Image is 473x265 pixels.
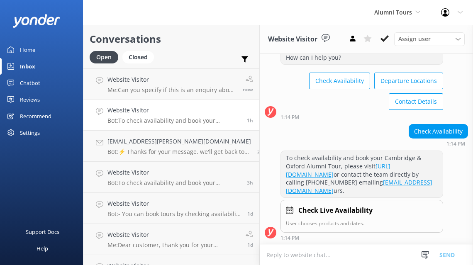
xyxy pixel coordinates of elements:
span: Aug 26 2025 02:17pm (UTC +01:00) Europe/Dublin [243,86,253,93]
a: Website VisitorMe:Dear customer, thank you for your message. Could you please clarify what you me... [83,224,259,255]
a: Website VisitorBot:To check availability and book your Cambridge & Oxford Alumni Tour, please vis... [83,162,259,193]
h2: Conversations [90,31,253,47]
span: Aug 25 2025 10:42am (UTC +01:00) Europe/Dublin [247,241,253,248]
div: Recommend [20,108,51,124]
h4: Website Visitor [107,168,241,177]
h4: Website Visitor [107,199,241,208]
p: Me: Can you specify if this is an enquiry about Cambridge or [GEOGRAPHIC_DATA]? [107,86,236,94]
a: Website VisitorBot:To check availability and book your Cambridge & Oxford Alumni Tour, please vis... [83,100,259,131]
div: Aug 26 2025 01:14pm (UTC +01:00) Europe/Dublin [280,114,443,120]
div: Check Availability [409,124,468,139]
p: User chooses products and dates. [286,219,438,227]
button: Departure Locations [374,73,443,89]
div: Help [37,240,48,257]
span: Aug 25 2025 01:37pm (UTC +01:00) Europe/Dublin [247,210,253,217]
a: Closed [122,52,158,61]
strong: 1:14 PM [446,141,465,146]
a: [URL][DOMAIN_NAME] [286,162,390,178]
h4: Website Visitor [107,75,236,84]
h4: Website Visitor [107,106,241,115]
p: Bot: ⚡ Thanks for your message, we'll get back to you as soon as we can. You're also welcome to k... [107,148,251,156]
div: Open [90,51,118,63]
span: Aug 26 2025 11:12am (UTC +01:00) Europe/Dublin [247,179,253,186]
h4: Check Live Availability [298,205,373,216]
div: Support Docs [26,224,59,240]
a: [EMAIL_ADDRESS][PERSON_NAME][DOMAIN_NAME]Bot:⚡ Thanks for your message, we'll get back to you as ... [83,131,259,162]
div: Inbox [20,58,35,75]
div: Assign User [394,32,465,46]
p: Bot: To check availability and book your Cambridge & Oxford Alumni Tour, please visit [URL][DOMAI... [107,117,241,124]
span: Aug 26 2025 12:07pm (UTC +01:00) Europe/Dublin [257,148,263,155]
div: Home [20,41,35,58]
h3: Website Visitor [268,34,317,45]
div: Closed [122,51,154,63]
a: Website VisitorBot:- You can book tours by checking availability online at [URL][DOMAIN_NAME]. - ... [83,193,259,224]
img: yonder-white-logo.png [12,14,60,28]
strong: 1:14 PM [280,115,299,120]
a: [EMAIL_ADDRESS][DOMAIN_NAME] [286,178,432,194]
h4: [EMAIL_ADDRESS][PERSON_NAME][DOMAIN_NAME] [107,137,251,146]
button: Contact Details [389,93,443,110]
p: Bot: - You can book tours by checking availability online at [URL][DOMAIN_NAME]. - Cambridge walk... [107,210,241,218]
div: Chatbot [20,75,40,91]
strong: 1:14 PM [280,236,299,241]
button: Check Availability [309,73,370,89]
span: Aug 26 2025 01:14pm (UTC +01:00) Europe/Dublin [247,117,253,124]
span: Assign user [398,34,431,44]
div: Aug 26 2025 01:14pm (UTC +01:00) Europe/Dublin [280,235,443,241]
div: To check availability and book your Cambridge & Oxford Alumni Tour, please visit or contact the t... [281,151,443,197]
a: Open [90,52,122,61]
p: Bot: To check availability and book your Cambridge & Oxford Alumni Tour, please visit [URL][DOMAI... [107,179,241,187]
div: Reviews [20,91,40,108]
div: Settings [20,124,40,141]
p: Me: Dear customer, thank you for your message. Could you please clarify what you mean? Kind regards. [107,241,239,249]
a: Website VisitorMe:Can you specify if this is an enquiry about Cambridge or [GEOGRAPHIC_DATA]?now [83,68,259,100]
div: Aug 26 2025 01:14pm (UTC +01:00) Europe/Dublin [409,141,468,146]
h4: Website Visitor [107,230,239,239]
span: Alumni Tours [374,8,412,16]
